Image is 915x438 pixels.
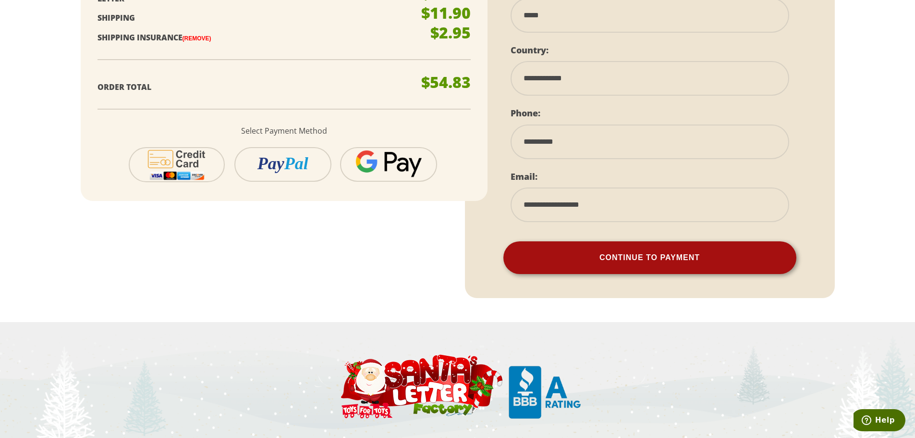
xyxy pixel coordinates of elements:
p: $2.95 [430,25,471,40]
a: (Remove) [183,35,211,42]
p: Shipping [98,11,406,25]
p: Select Payment Method [98,124,471,138]
img: googlepay.png [355,150,422,177]
p: Order Total [98,80,406,94]
i: Pay [257,154,284,173]
img: Santa Letter Small Logo [335,353,507,419]
label: Country: [511,44,549,56]
p: $11.90 [421,5,471,21]
i: Pal [284,154,308,173]
label: Email: [511,171,537,182]
p: Shipping Insurance [98,31,406,45]
label: Phone: [511,107,540,119]
img: cc-icon-2.svg [142,148,212,181]
iframe: Opens a widget where you can find more information [854,409,905,433]
button: PayPal [234,147,331,182]
p: $54.83 [421,75,471,90]
img: Santa Letter Small Logo [509,366,581,419]
button: Continue To Payment [503,241,796,274]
